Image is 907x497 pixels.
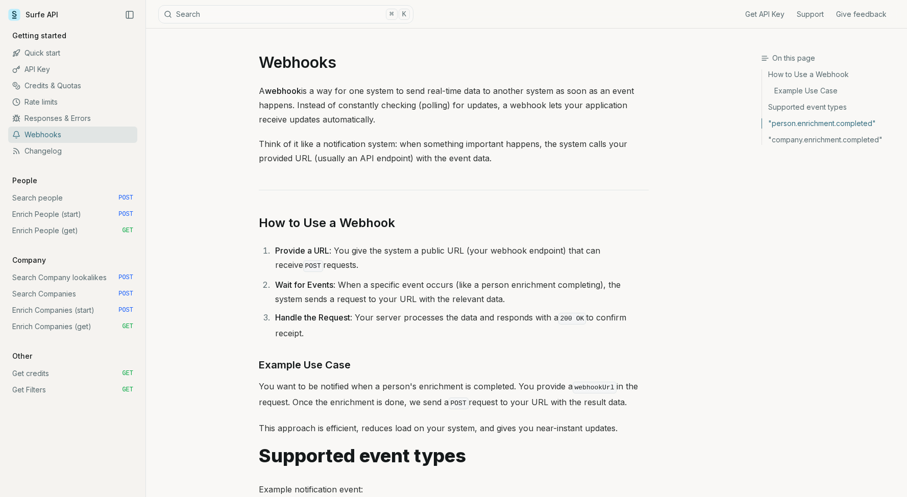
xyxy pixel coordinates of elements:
h1: Webhooks [259,53,649,71]
code: 200 OK [558,313,586,325]
a: Responses & Errors [8,110,137,127]
a: Supported event types [762,99,899,115]
span: GET [122,227,133,235]
a: Surfe API [8,7,58,22]
a: "person.enrichment.completed" [762,115,899,132]
p: This approach is efficient, reduces load on your system, and gives you near-instant updates. [259,421,649,435]
code: POST [449,397,469,409]
li: : When a specific event occurs (like a person enrichment completing), the system sends a request ... [272,278,649,306]
a: Search Companies POST [8,286,137,302]
a: Support [797,9,824,19]
strong: webhook [265,86,301,96]
a: Enrich Companies (get) GET [8,318,137,335]
span: POST [118,210,133,218]
a: How to Use a Webhook [762,69,899,83]
p: A is a way for one system to send real-time data to another system as soon as an event happens. I... [259,84,649,127]
button: Collapse Sidebar [122,7,137,22]
a: Enrich Companies (start) POST [8,302,137,318]
span: GET [122,322,133,331]
li: : Your server processes the data and responds with a to confirm receipt. [272,310,649,340]
kbd: K [399,9,410,20]
a: Webhooks [8,127,137,143]
span: POST [118,194,133,202]
a: Get API Key [745,9,785,19]
a: Supported event types [259,445,466,466]
p: People [8,176,41,186]
code: POST [303,260,323,272]
li: : You give the system a public URL (your webhook endpoint) that can receive requests. [272,243,649,274]
p: Think of it like a notification system: when something important happens, the system calls your p... [259,137,649,165]
h3: On this page [761,53,899,63]
a: Give feedback [836,9,887,19]
code: webhookUrl [573,382,617,393]
a: Example Use Case [259,357,351,373]
a: Enrich People (get) GET [8,222,137,239]
span: GET [122,369,133,378]
p: Getting started [8,31,70,41]
a: Search Company lookalikes POST [8,269,137,286]
strong: Handle the Request [275,312,350,322]
p: You want to be notified when a person's enrichment is completed. You provide a in the request. On... [259,379,649,411]
p: Company [8,255,50,265]
a: How to Use a Webhook [259,215,395,231]
strong: Provide a URL [275,245,329,256]
strong: Wait for Events [275,280,333,290]
a: Get credits GET [8,365,137,382]
a: Enrich People (start) POST [8,206,137,222]
span: GET [122,386,133,394]
a: "company.enrichment.completed" [762,132,899,145]
a: Quick start [8,45,137,61]
span: POST [118,274,133,282]
a: Changelog [8,143,137,159]
a: Get Filters GET [8,382,137,398]
button: Search⌘K [158,5,413,23]
a: Example Use Case [762,83,899,99]
a: API Key [8,61,137,78]
p: Other [8,351,36,361]
a: Credits & Quotas [8,78,137,94]
a: Search people POST [8,190,137,206]
span: POST [118,306,133,314]
kbd: ⌘ [386,9,397,20]
a: Rate limits [8,94,137,110]
p: Example notification event: [259,482,649,496]
span: POST [118,290,133,298]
